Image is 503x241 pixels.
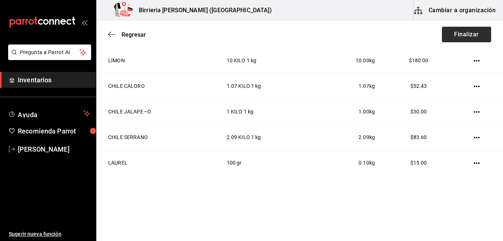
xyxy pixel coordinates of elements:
span: 0.10 [359,160,369,166]
span: 10.00 [356,57,369,63]
span: $180.00 [409,57,429,63]
span: $52.43 [410,83,427,89]
td: 1.07 KILO 1 kg [218,73,315,99]
span: Ayuda [18,109,80,118]
button: open_drawer_menu [81,19,87,25]
span: 2.09 [359,134,369,140]
td: kg [315,125,384,150]
td: LIMON [96,48,218,73]
a: Pregunta a Parrot AI [5,54,91,62]
span: Regresar [121,31,146,38]
td: 10 KILO 1 kg [218,48,315,73]
td: LAUREL [96,150,218,176]
span: Sugerir nueva función [9,230,90,238]
span: 1.07 [359,83,369,89]
button: Pregunta a Parrot AI [8,44,91,60]
td: 2.09 KILO 1 kg [218,125,315,150]
span: 1.00 [359,109,369,115]
td: kg [315,73,384,99]
button: Regresar [108,31,146,38]
td: CHILE CALORO [96,73,218,99]
td: kg [315,150,384,176]
span: Pregunta a Parrot AI [20,49,80,56]
h3: Birrieria [PERSON_NAME] ([GEOGRAPHIC_DATA]) [133,6,272,15]
span: Recomienda Parrot [18,126,90,136]
td: CHILE JALAPE—O [96,99,218,125]
td: kg [315,99,384,125]
span: $30.00 [410,109,427,115]
span: [PERSON_NAME] [18,144,90,154]
button: Finalizar [442,27,491,42]
span: $83.60 [410,134,427,140]
td: 1 KILO 1 kg [218,99,315,125]
span: $15.00 [410,160,427,166]
span: Inventarios [18,75,90,85]
td: 100 gr [218,150,315,176]
td: kg [315,48,384,73]
td: CHILE SERRANO [96,125,218,150]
